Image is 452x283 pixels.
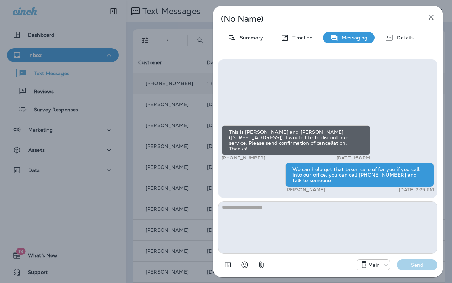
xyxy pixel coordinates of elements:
p: (No Name) [221,16,412,22]
p: Messaging [338,35,368,40]
p: Main [368,262,380,268]
button: Add in a premade template [221,258,235,272]
p: Details [393,35,414,40]
div: This is [PERSON_NAME] and [PERSON_NAME] ([STREET_ADDRESS]). I would like to discontinue service. ... [222,125,370,155]
div: We can help get that taken care of for you if you call into our office, you can call [PHONE_NUMBE... [285,163,434,187]
div: +1 (817) 482-3792 [357,261,390,269]
p: [DATE] 1:58 PM [336,155,370,161]
p: Summary [236,35,263,40]
p: Timeline [289,35,312,40]
button: Select an emoji [238,258,252,272]
p: [PERSON_NAME] [285,187,325,193]
p: [DATE] 2:29 PM [399,187,434,193]
p: [PHONE_NUMBER] [222,155,265,161]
